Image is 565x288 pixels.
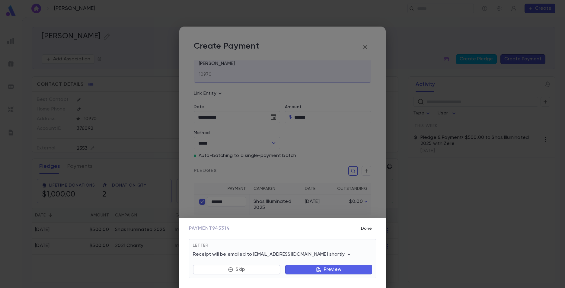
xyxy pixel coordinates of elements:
[189,226,230,232] span: Payment 945314
[193,265,280,274] button: Skip
[193,243,372,251] div: Letter
[357,223,376,234] button: Done
[193,251,352,258] p: Receipt will be emailed to [EMAIL_ADDRESS][DOMAIN_NAME] shortly
[324,267,341,273] p: Preview
[236,267,245,273] p: Skip
[285,265,372,274] button: Preview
